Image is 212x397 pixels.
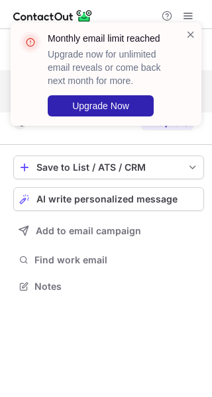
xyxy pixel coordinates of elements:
button: save-profile-one-click [13,155,204,179]
button: AI write personalized message [13,187,204,211]
div: Save to List / ATS / CRM [36,162,181,173]
button: Notes [13,277,204,296]
span: Add to email campaign [36,226,141,236]
button: Add to email campaign [13,219,204,243]
button: Upgrade Now [48,95,154,116]
span: AI write personalized message [36,194,178,204]
img: error [20,32,41,53]
img: ContactOut v5.3.10 [13,8,93,24]
header: Monthly email limit reached [48,32,170,45]
button: Find work email [13,251,204,269]
span: Notes [34,281,199,292]
span: Upgrade Now [72,101,129,111]
span: Find work email [34,254,199,266]
p: Upgrade now for unlimited email reveals or come back next month for more. [48,48,170,87]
